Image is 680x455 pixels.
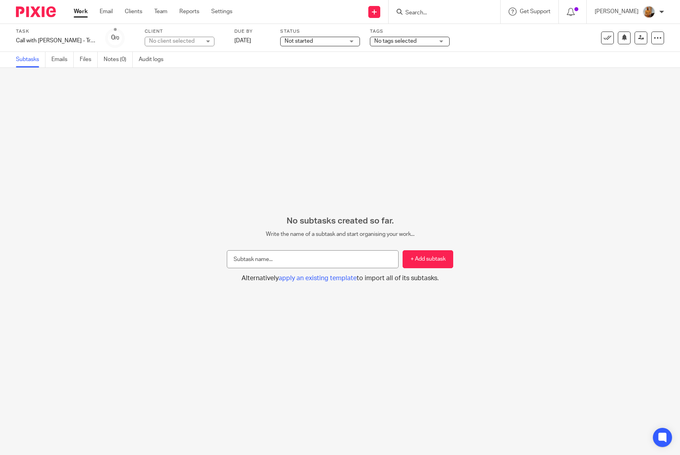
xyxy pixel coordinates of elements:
[149,37,201,45] div: No client selected
[279,275,357,281] span: apply an existing template
[125,8,142,16] a: Clients
[16,28,96,35] label: Task
[643,6,655,18] img: 1234.JPG
[374,38,417,44] span: No tags selected
[16,37,96,45] div: Call with [PERSON_NAME] - Training Sessions Game Plan for [PERSON_NAME]
[16,52,45,67] a: Subtasks
[595,8,639,16] p: [PERSON_NAME]
[16,37,96,45] div: Call with Sal - Training Sessions Game Plan for Joaquin
[405,10,476,17] input: Search
[520,9,550,14] span: Get Support
[111,33,119,42] div: 0
[145,28,224,35] label: Client
[100,8,113,16] a: Email
[139,52,169,67] a: Audit logs
[74,8,88,16] a: Work
[227,274,454,283] button: Alternativelyapply an existing templateto import all of its subtasks.
[211,8,232,16] a: Settings
[227,230,454,238] p: Write the name of a subtask and start organising your work...
[227,250,399,268] input: Subtask name...
[285,38,313,44] span: Not started
[234,28,270,35] label: Due by
[179,8,199,16] a: Reports
[280,28,360,35] label: Status
[51,52,74,67] a: Emails
[80,52,98,67] a: Files
[16,6,56,17] img: Pixie
[403,250,453,268] button: + Add subtask
[154,8,167,16] a: Team
[104,52,133,67] a: Notes (0)
[227,216,454,226] h2: No subtasks created so far.
[370,28,450,35] label: Tags
[234,38,251,44] span: [DATE]
[115,36,119,40] small: /0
